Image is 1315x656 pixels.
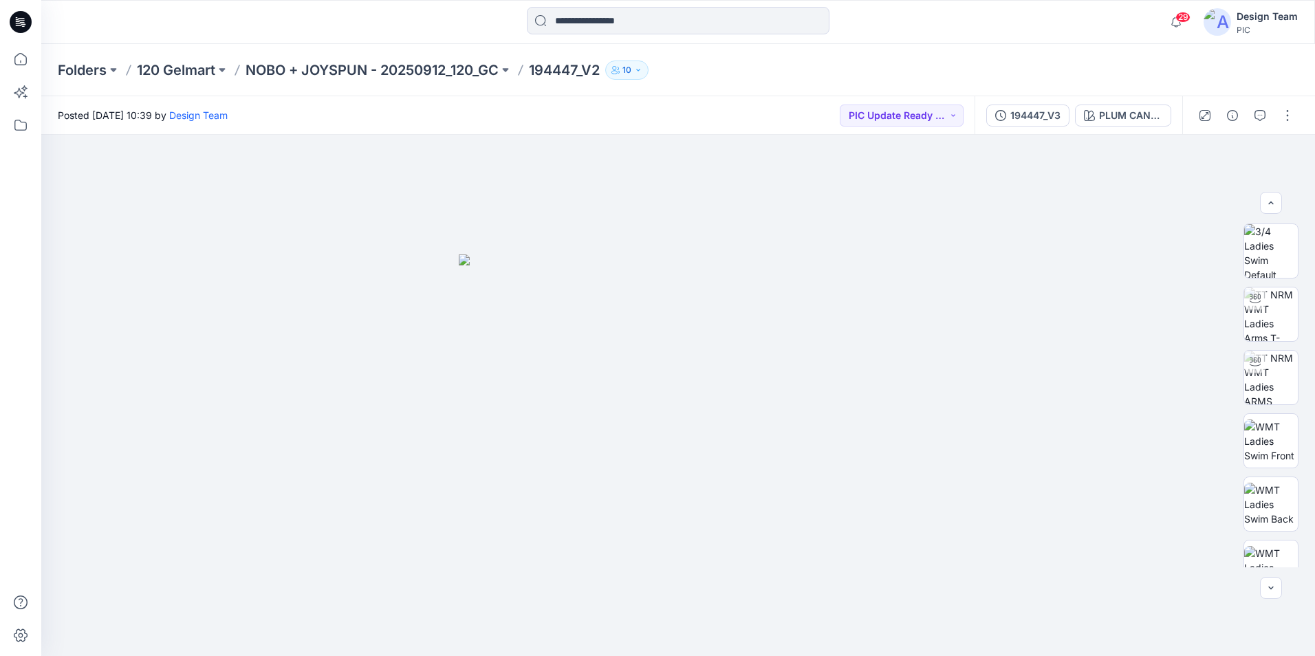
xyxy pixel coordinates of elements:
div: 194447_V3 [1010,108,1061,123]
button: PLUM CANDY [1075,105,1171,127]
img: avatar [1204,8,1231,36]
button: 194447_V3 [986,105,1069,127]
button: Details [1221,105,1243,127]
a: NOBO + JOYSPUN - 20250912_120_GC [246,61,499,80]
img: WMT Ladies Swim Back [1244,483,1298,526]
p: 194447_V2 [529,61,600,80]
div: PLUM CANDY [1099,108,1162,123]
button: 10 [605,61,649,80]
a: Design Team [169,109,228,121]
a: Folders [58,61,107,80]
div: PIC [1237,25,1298,35]
span: 29 [1175,12,1191,23]
img: TT NRM WMT Ladies Arms T-POSE [1244,287,1298,341]
img: WMT Ladies Swim Front [1244,419,1298,463]
img: eyJhbGciOiJIUzI1NiIsImtpZCI6IjAiLCJzbHQiOiJzZXMiLCJ0eXAiOiJKV1QifQ.eyJkYXRhIjp7InR5cGUiOiJzdG9yYW... [459,254,898,656]
img: TT NRM WMT Ladies ARMS DOWN [1244,351,1298,404]
a: 120 Gelmart [137,61,215,80]
span: Posted [DATE] 10:39 by [58,108,228,122]
p: 10 [622,63,631,78]
img: 3/4 Ladies Swim Default [1244,224,1298,278]
div: Design Team [1237,8,1298,25]
img: WMT Ladies Swim Left [1244,546,1298,589]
